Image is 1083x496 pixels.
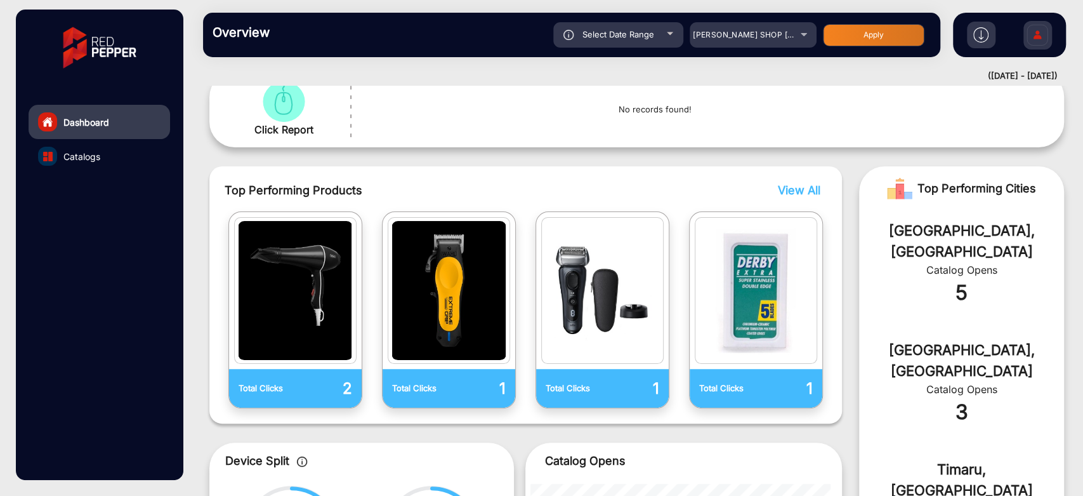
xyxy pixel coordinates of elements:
p: No records found! [374,104,936,116]
span: Top Performing Cities [917,176,1036,201]
div: Catalog Opens [878,262,1045,278]
p: Total Clicks [392,382,449,395]
img: Rank image [887,176,912,201]
button: View All [775,182,817,199]
img: vmg-logo [54,16,145,79]
img: catalog [699,221,813,360]
img: catalog [43,152,53,161]
p: 1 [602,377,659,400]
a: Dashboard [29,105,170,139]
img: catalog [391,221,506,360]
span: Select Date Range [582,29,654,39]
span: Catalogs [63,150,100,163]
img: catalog [259,81,308,122]
p: 1 [449,377,506,400]
div: [GEOGRAPHIC_DATA], [GEOGRAPHIC_DATA] [878,340,1045,382]
img: catalog [238,221,353,360]
p: Total Clicks [546,382,603,395]
img: h2download.svg [973,27,988,43]
img: catalog [545,221,660,360]
span: Dashboard [63,116,109,129]
span: View All [778,184,820,197]
span: Click Report [254,122,313,137]
button: Apply [823,24,924,46]
img: Sign%20Up.svg [1024,15,1051,59]
p: 1 [756,377,813,400]
span: Device Split [225,454,289,467]
p: 2 [295,377,352,400]
span: [PERSON_NAME] SHOP [GEOGRAPHIC_DATA] [693,30,867,39]
div: 3 [878,397,1045,427]
div: ([DATE] - [DATE]) [190,70,1058,83]
img: home [42,116,53,128]
span: Top Performing Products [225,182,683,199]
div: 5 [878,278,1045,308]
div: Catalog Opens [878,382,1045,397]
a: Catalogs [29,139,170,173]
img: icon [563,30,574,40]
img: icon [297,457,308,467]
p: Catalog Opens [544,452,822,469]
p: Total Clicks [699,382,756,395]
h3: Overview [213,25,390,40]
div: [GEOGRAPHIC_DATA], [GEOGRAPHIC_DATA] [878,220,1045,262]
p: Total Clicks [239,382,296,395]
